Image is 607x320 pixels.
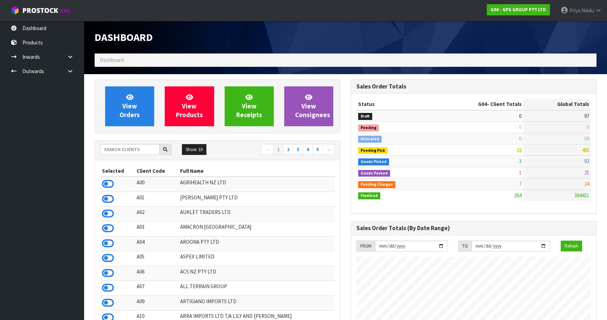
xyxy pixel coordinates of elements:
[358,158,389,165] span: Goods Picked
[519,113,521,119] span: 0
[95,30,153,44] span: Dashboard
[135,266,178,280] td: A06
[182,144,206,155] button: Show: 10
[120,93,140,119] span: View Orders
[584,135,589,142] span: 58
[178,207,335,221] td: AUKLET TRADERS LTD
[356,241,375,252] div: FROM
[358,125,379,131] span: Pending
[322,144,335,155] a: →
[478,101,487,107] span: G04
[458,241,471,252] div: TO
[135,207,178,221] td: A02
[491,7,546,13] strong: G04 - GPS GROUP PTY LTD
[358,192,380,199] span: Finalised
[261,144,274,155] a: ←
[581,7,594,14] span: Naidu
[178,165,335,177] th: Full Name
[135,281,178,296] td: A07
[517,147,521,153] span: 32
[135,251,178,266] td: A05
[178,296,335,310] td: ARTIGIANO IMPORTS LTD
[100,144,159,155] input: Search clients
[561,241,582,252] button: Refresh
[358,181,395,188] span: Pending Charges
[273,144,284,155] a: 1
[225,86,274,126] a: ViewReceipts
[100,165,135,177] th: Selected
[178,236,335,251] td: AROONA PTY LTD
[135,192,178,206] td: A01
[178,177,335,192] td: AGRIHEALTH NZ LTD
[358,170,390,177] span: Goods Packed
[60,8,70,14] small: WMS
[519,135,521,142] span: 0
[574,192,589,199] span: 384431
[313,144,323,155] a: 5
[283,144,293,155] a: 2
[293,144,303,155] a: 3
[358,113,372,120] span: Draft
[178,251,335,266] td: ASPEX LIMITED
[105,86,154,126] a: ViewOrders
[178,192,335,206] td: [PERSON_NAME] PTY LTD
[178,281,335,296] td: ALL TERRAIN GROUP
[356,99,434,110] th: Status
[135,236,178,251] td: A04
[519,158,521,164] span: 3
[519,180,521,187] span: 7
[570,7,580,14] span: Priya
[135,221,178,236] td: A03
[584,169,589,176] span: 25
[236,93,262,119] span: View Receipts
[514,192,521,199] span: 264
[165,86,214,126] a: ViewProducts
[176,93,203,119] span: View Products
[434,99,523,110] th: - Client Totals
[135,296,178,310] td: A09
[358,136,382,143] span: Allocated
[11,6,19,15] img: cube-alt.png
[178,266,335,280] td: ACS NZ PTY LTD
[519,169,521,176] span: 1
[22,6,58,15] span: ProStock
[584,158,589,164] span: 92
[523,99,591,110] th: Global Totals
[487,4,550,15] a: G04 - GPS GROUP PTY LTD
[223,144,335,156] nav: Page navigation
[519,124,521,130] span: 0
[582,147,589,153] span: 405
[284,86,333,126] a: ViewConsignees
[100,57,124,63] span: Dashboard
[584,180,589,187] span: 24
[135,165,178,177] th: Client Code
[587,124,589,130] span: 8
[356,83,591,90] h3: Sales Order Totals
[584,113,589,119] span: 97
[178,221,335,236] td: AMACRON [GEOGRAPHIC_DATA]
[358,147,388,154] span: Pending Pick
[135,177,178,192] td: A00
[303,144,313,155] a: 4
[295,93,330,119] span: View Consignees
[356,225,591,232] h3: Sales Order Totals (By Date Range)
